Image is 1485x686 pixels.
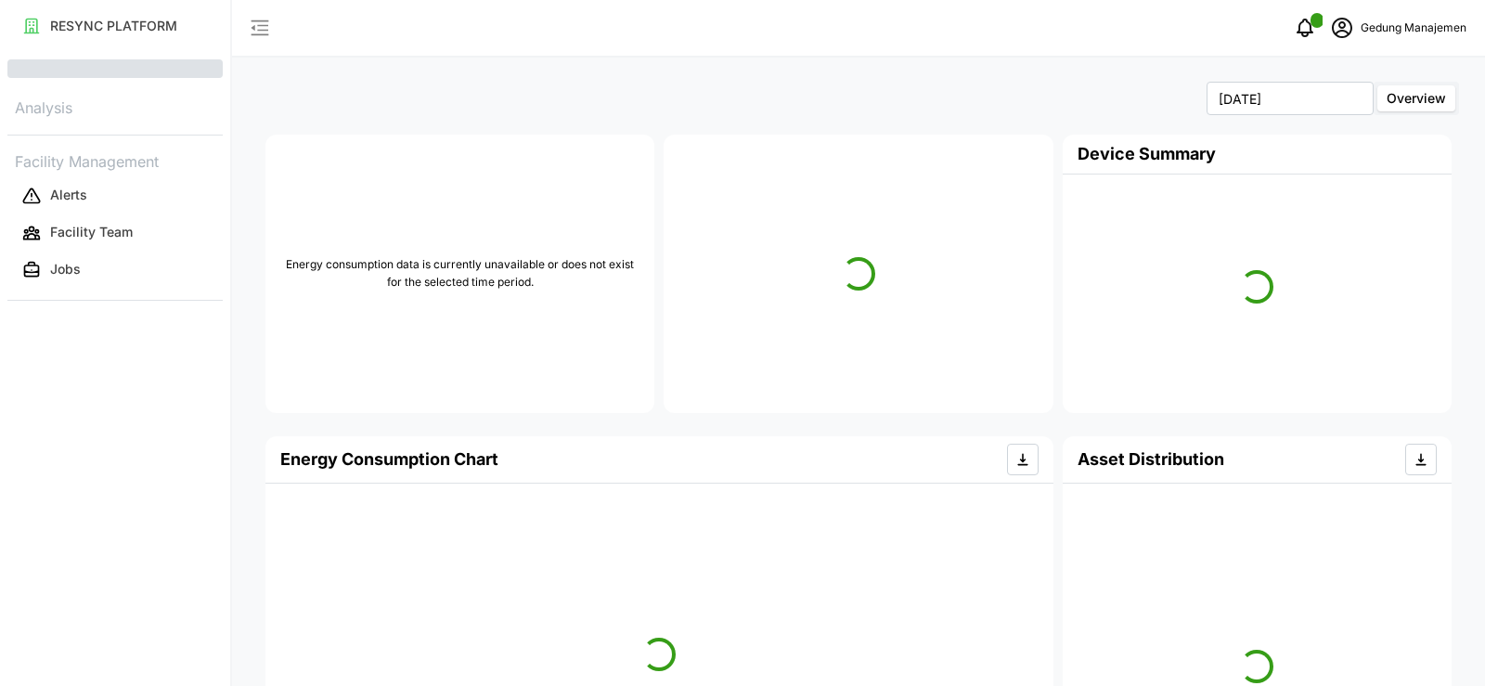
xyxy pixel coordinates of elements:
a: RESYNC PLATFORM [7,7,223,45]
p: Gedung Manajemen [1361,19,1466,37]
a: Alerts [7,177,223,214]
p: Jobs [50,260,81,278]
p: RESYNC PLATFORM [50,17,177,35]
h4: Asset Distribution [1078,447,1224,472]
p: Alerts [50,186,87,204]
a: Facility Team [7,214,223,252]
button: schedule [1324,9,1361,46]
h4: Device Summary [1078,142,1216,166]
p: Facility Team [50,223,133,241]
p: Energy consumption data is currently unavailable or does not exist for the selected time period. [280,256,639,291]
span: Overview [1387,90,1446,106]
h4: Energy Consumption Chart [280,447,498,472]
button: RESYNC PLATFORM [7,9,223,43]
a: Jobs [7,252,223,289]
p: Facility Management [7,147,223,174]
input: Select Month [1207,82,1374,115]
button: Jobs [7,253,223,287]
p: Analysis [7,93,223,120]
button: notifications [1286,9,1324,46]
button: Facility Team [7,216,223,250]
button: Alerts [7,179,223,213]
